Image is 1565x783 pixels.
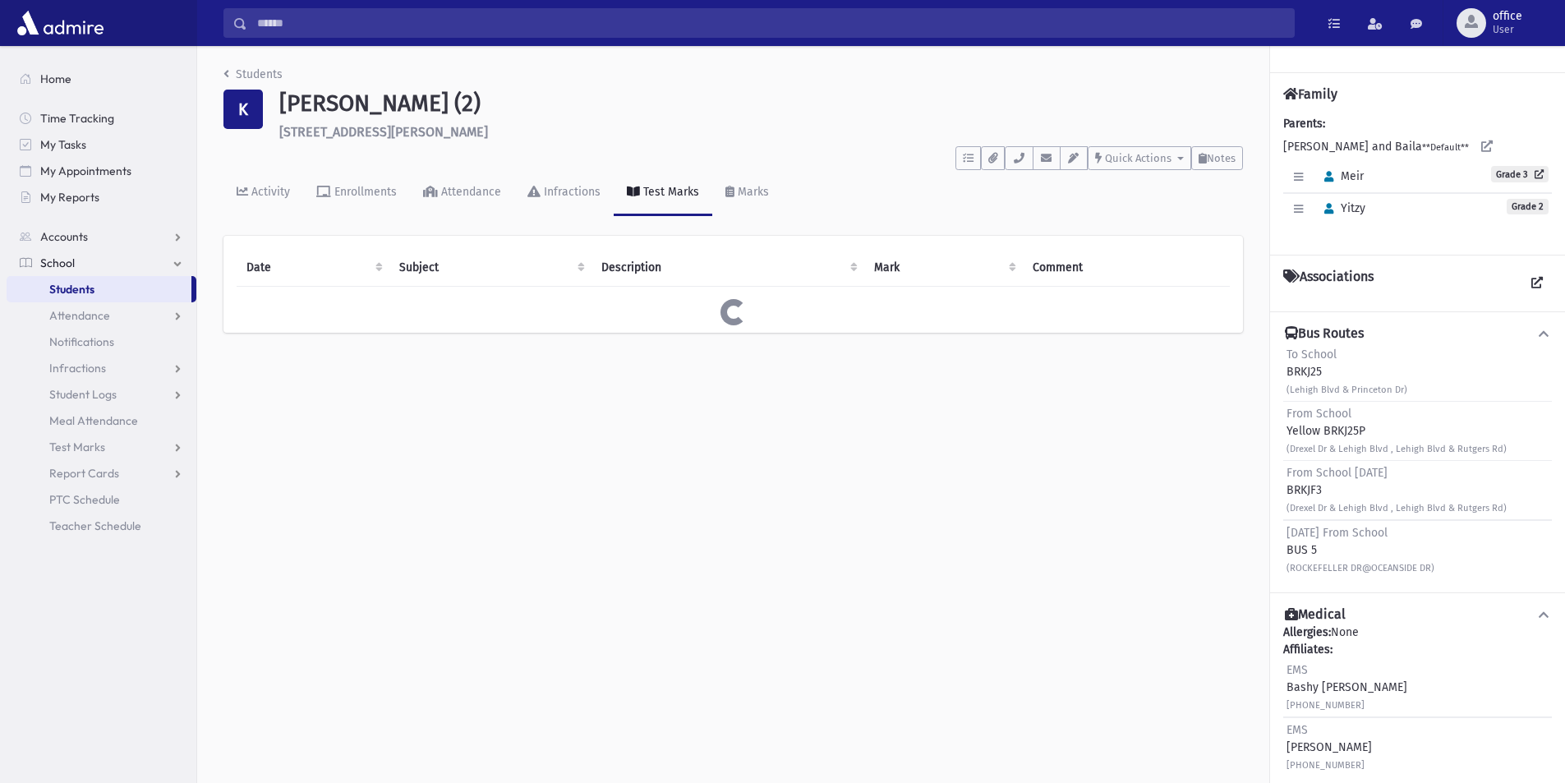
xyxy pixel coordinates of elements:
a: Teacher Schedule [7,513,196,539]
a: Activity [223,170,303,216]
span: EMS [1287,663,1308,677]
a: My Tasks [7,131,196,158]
span: My Appointments [40,164,131,178]
a: Enrollments [303,170,410,216]
h1: [PERSON_NAME] (2) [279,90,1243,117]
span: Home [40,71,71,86]
span: Accounts [40,229,88,244]
span: Time Tracking [40,111,114,126]
a: My Reports [7,184,196,210]
div: [PERSON_NAME] and Baila [1283,115,1552,242]
a: Infractions [7,355,196,381]
span: Student Logs [49,387,117,402]
div: Infractions [541,185,601,199]
a: Students [7,276,191,302]
a: Attendance [410,170,514,216]
span: Grade 2 [1507,199,1549,214]
a: Accounts [7,223,196,250]
span: Quick Actions [1105,152,1171,164]
div: Bashy [PERSON_NAME] [1287,661,1407,713]
span: Meir [1317,169,1364,183]
span: User [1493,23,1522,36]
small: [PHONE_NUMBER] [1287,760,1365,771]
a: Meal Attendance [7,408,196,434]
h4: Family [1283,86,1337,102]
span: Yitzy [1317,201,1365,215]
span: Report Cards [49,466,119,481]
div: [PERSON_NAME] [1287,721,1372,773]
button: Quick Actions [1088,146,1191,170]
h4: Associations [1283,269,1374,298]
button: Notes [1191,146,1243,170]
img: AdmirePro [13,7,108,39]
b: Affiliates: [1283,643,1333,656]
span: Attendance [49,308,110,323]
a: Home [7,66,196,92]
div: Enrollments [331,185,397,199]
span: Test Marks [49,440,105,454]
span: Teacher Schedule [49,518,141,533]
a: My Appointments [7,158,196,184]
button: Medical [1283,606,1552,624]
a: Notifications [7,329,196,355]
th: Description [591,249,864,287]
a: School [7,250,196,276]
span: Notes [1207,152,1236,164]
div: Activity [248,185,290,199]
a: Report Cards [7,460,196,486]
h4: Medical [1285,606,1346,624]
div: Test Marks [640,185,699,199]
small: [PHONE_NUMBER] [1287,700,1365,711]
th: Date [237,249,389,287]
div: K [223,90,263,129]
h6: [STREET_ADDRESS][PERSON_NAME] [279,124,1243,140]
small: (Drexel Dr & Lehigh Blvd , Lehigh Blvd & Rutgers Rd) [1287,503,1507,514]
a: Student Logs [7,381,196,408]
a: View all Associations [1522,269,1552,298]
span: Students [49,282,94,297]
div: None [1283,624,1552,776]
div: Marks [734,185,769,199]
span: From School [1287,407,1351,421]
span: Meal Attendance [49,413,138,428]
div: Yellow BRKJ25P [1287,405,1507,457]
span: Notifications [49,334,114,349]
a: Grade 3 [1491,166,1549,182]
a: Marks [712,170,782,216]
a: Test Marks [614,170,712,216]
span: Infractions [49,361,106,375]
div: Attendance [438,185,501,199]
span: office [1493,10,1522,23]
a: PTC Schedule [7,486,196,513]
span: To School [1287,348,1337,362]
th: Mark [864,249,1023,287]
span: From School [DATE] [1287,466,1388,480]
span: PTC Schedule [49,492,120,507]
small: (ROCKEFELLER DR@OCEANSIDE DR) [1287,563,1434,573]
button: Bus Routes [1283,325,1552,343]
div: BRKJF3 [1287,464,1507,516]
input: Search [247,8,1294,38]
a: Attendance [7,302,196,329]
span: EMS [1287,723,1308,737]
span: My Tasks [40,137,86,152]
a: Test Marks [7,434,196,460]
h4: Bus Routes [1285,325,1364,343]
th: Comment [1023,249,1230,287]
span: School [40,256,75,270]
th: Subject [389,249,592,287]
small: (Lehigh Blvd & Princeton Dr) [1287,385,1407,395]
nav: breadcrumb [223,66,283,90]
a: Time Tracking [7,105,196,131]
div: BRKJ25 [1287,346,1407,398]
b: Parents: [1283,117,1325,131]
a: Students [223,67,283,81]
div: BUS 5 [1287,524,1434,576]
b: Allergies: [1283,625,1331,639]
a: Infractions [514,170,614,216]
small: (Drexel Dr & Lehigh Blvd , Lehigh Blvd & Rutgers Rd) [1287,444,1507,454]
span: My Reports [40,190,99,205]
span: [DATE] From School [1287,526,1388,540]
